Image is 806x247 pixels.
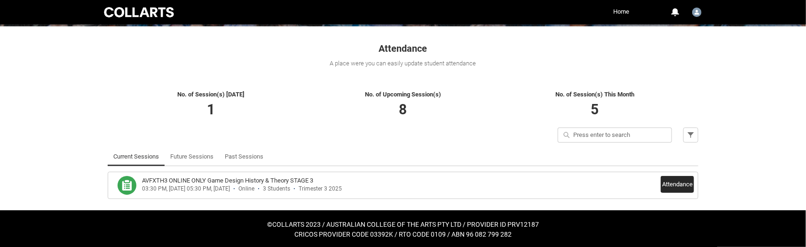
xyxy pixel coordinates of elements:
[263,185,290,192] div: 3 Students
[555,91,634,98] span: No. of Session(s) This Month
[299,185,342,192] div: Trimester 3 2025
[611,5,632,19] a: Home
[399,101,407,118] span: 8
[225,147,263,166] a: Past Sessions
[170,147,213,166] a: Future Sessions
[219,147,269,166] li: Past Sessions
[178,91,245,98] span: No. of Session(s) [DATE]
[591,101,599,118] span: 5
[692,8,702,17] img: Kim.Edwards
[379,43,427,54] span: Attendance
[165,147,219,166] li: Future Sessions
[558,127,672,143] input: Press enter to search
[142,185,230,192] div: 03:30 PM, [DATE] 05:30 PM, [DATE]
[207,101,215,118] span: 1
[108,59,698,68] div: A place were you can easily update student attendance
[142,176,313,185] h3: AVFXTH3 ONLINE ONLY Game Design History & Theory STAGE 3
[108,147,165,166] li: Current Sessions
[690,4,704,19] button: User Profile Kim.Edwards
[113,147,159,166] a: Current Sessions
[683,127,698,143] button: Filter
[238,185,254,192] div: Online
[661,176,694,193] button: Attendance
[365,91,441,98] span: No. of Upcoming Session(s)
